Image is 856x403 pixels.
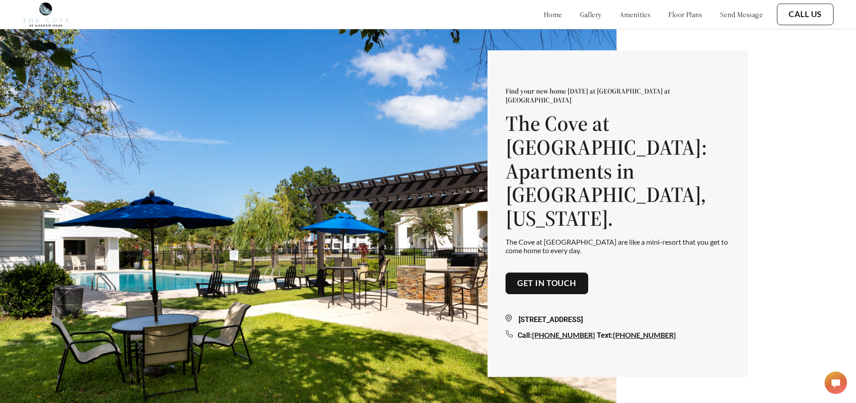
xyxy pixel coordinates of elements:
[506,273,588,294] button: Get in touch
[613,331,676,339] a: [PHONE_NUMBER]
[544,10,562,19] a: home
[22,2,69,27] img: cove_at_golden_isles_logo.png
[532,331,595,339] a: [PHONE_NUMBER]
[720,10,763,19] a: send message
[777,4,834,25] button: Call Us
[597,331,613,340] span: Text:
[580,10,602,19] a: gallery
[518,331,532,340] span: Call:
[506,86,730,104] p: Find your new home [DATE] at [GEOGRAPHIC_DATA] at [GEOGRAPHIC_DATA]
[789,9,822,19] a: Call Us
[506,112,730,230] h1: The Cove at [GEOGRAPHIC_DATA]: Apartments in [GEOGRAPHIC_DATA], [US_STATE].
[506,237,730,255] p: The Cove at [GEOGRAPHIC_DATA] are like a mini-resort that you get to come home to every day.
[620,10,651,19] a: amenities
[506,314,730,325] div: [STREET_ADDRESS]
[517,278,577,288] a: Get in touch
[668,10,702,19] a: floor plans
